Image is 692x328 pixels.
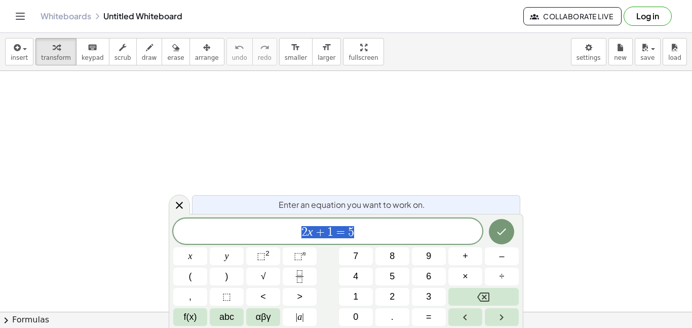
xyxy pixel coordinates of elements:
[189,290,191,304] span: ,
[257,251,265,261] span: ⬚
[189,270,192,283] span: (
[76,38,109,65] button: keyboardkeypad
[307,225,313,238] var: x
[114,54,131,61] span: scrub
[35,38,76,65] button: transform
[82,54,104,61] span: keypad
[343,38,383,65] button: fullscreen
[252,38,277,65] button: redoredo
[327,226,333,238] span: 1
[12,8,28,24] button: Toggle navigation
[375,247,409,265] button: 8
[412,268,446,285] button: 6
[663,38,687,65] button: load
[349,54,378,61] span: fullscreen
[173,247,207,265] button: x
[210,268,244,285] button: )
[265,249,270,257] sup: 2
[296,310,304,324] span: a
[291,42,300,54] i: format_size
[339,247,373,265] button: 7
[246,288,280,306] button: Less than
[463,249,468,263] span: +
[571,38,606,65] button: settings
[136,38,163,65] button: draw
[189,38,224,65] button: arrange
[225,249,229,263] span: y
[210,247,244,265] button: y
[210,308,244,326] button: Alphabet
[283,308,317,326] button: Absolute value
[246,247,280,265] button: Squared
[261,270,266,283] span: √
[232,54,247,61] span: undo
[142,54,157,61] span: draw
[313,226,328,238] span: +
[485,247,519,265] button: Minus
[608,38,633,65] button: new
[184,310,197,324] span: f(x)
[173,288,207,306] button: ,
[162,38,189,65] button: erase
[489,219,514,244] button: Done
[624,7,672,26] button: Log in
[210,288,244,306] button: Placeholder
[226,38,253,65] button: undoundo
[390,290,395,304] span: 2
[195,54,219,61] span: arrange
[412,288,446,306] button: 3
[499,249,504,263] span: –
[225,270,228,283] span: )
[11,54,28,61] span: insert
[318,54,335,61] span: larger
[375,308,409,326] button: .
[668,54,681,61] span: load
[222,290,231,304] span: ⬚
[322,42,331,54] i: format_size
[285,54,307,61] span: smaller
[283,247,317,265] button: Superscript
[41,54,71,61] span: transform
[283,288,317,306] button: Greater than
[448,288,519,306] button: Backspace
[294,251,302,261] span: ⬚
[532,12,613,21] span: Collaborate Live
[448,247,482,265] button: Plus
[485,308,519,326] button: Right arrow
[353,270,358,283] span: 4
[391,310,394,324] span: .
[301,226,307,238] span: 2
[173,268,207,285] button: (
[260,290,266,304] span: <
[188,249,193,263] span: x
[302,312,304,322] span: |
[167,54,184,61] span: erase
[173,308,207,326] button: Functions
[353,310,358,324] span: 0
[448,308,482,326] button: Left arrow
[614,54,627,61] span: new
[412,247,446,265] button: 9
[463,270,468,283] span: ×
[375,268,409,285] button: 5
[297,290,302,304] span: >
[283,268,317,285] button: Fraction
[448,268,482,285] button: Times
[339,268,373,285] button: 4
[426,270,431,283] span: 6
[296,312,298,322] span: |
[499,270,505,283] span: ÷
[5,38,33,65] button: insert
[260,42,270,54] i: redo
[523,7,622,25] button: Collaborate Live
[279,199,425,211] span: Enter an equation you want to work on.
[302,249,306,257] sup: n
[88,42,97,54] i: keyboard
[339,288,373,306] button: 1
[426,310,432,324] span: =
[640,54,655,61] span: save
[258,54,272,61] span: redo
[235,42,244,54] i: undo
[635,38,661,65] button: save
[412,308,446,326] button: Equals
